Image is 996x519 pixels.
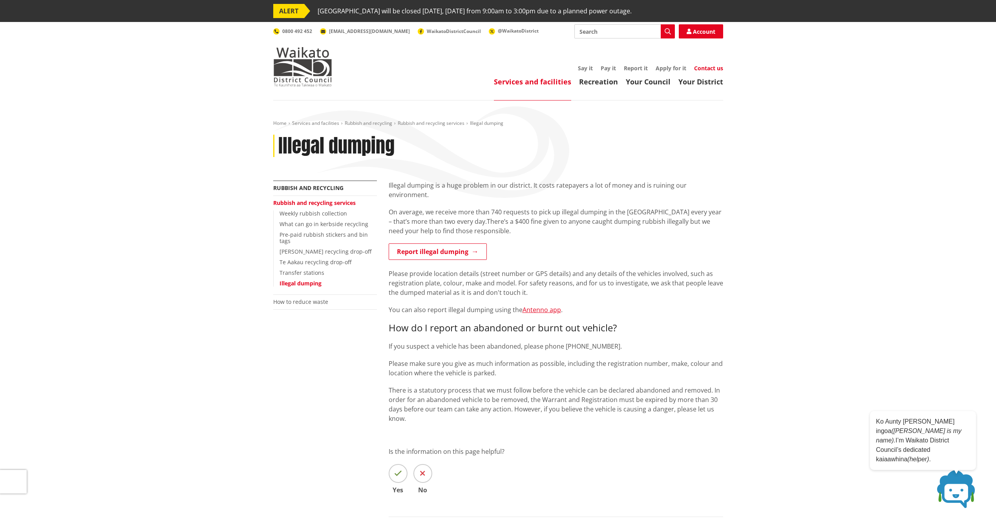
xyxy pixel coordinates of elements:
[498,27,539,34] span: @WaikatoDistrict
[389,359,723,378] p: Please make sure you give as much information as possible, including the registration number, mak...
[656,64,686,72] a: Apply for it
[389,322,723,334] h3: How do I report an abandoned or burnt out vehicle?
[626,77,671,86] a: Your Council
[523,305,561,314] a: Antenno app
[280,220,368,228] a: What can go in kerbside recycling
[578,64,593,72] a: Say it
[273,184,344,192] a: Rubbish and recycling
[418,28,481,35] a: WaikatoDistrictCouncil
[280,280,322,287] a: Illegal dumping
[876,417,970,464] p: Ko Aunty [PERSON_NAME] ingoa I’m Waikato District Council’s dedicated kaiaawhina .
[678,77,723,86] a: Your District
[389,447,723,456] p: Is the information on this page helpful?
[292,120,339,126] a: Services and facilities
[679,24,723,38] a: Account
[389,269,723,297] p: Please provide location details (street number or GPS details) and any details of the vehicles in...
[389,487,408,493] span: Yes
[273,120,287,126] a: Home
[273,120,723,127] nav: breadcrumb
[280,231,368,245] a: Pre-paid rubbish stickers and bin tags
[624,64,648,72] a: Report it
[273,47,332,86] img: Waikato District Council - Te Kaunihera aa Takiwaa o Waikato
[494,77,571,86] a: Services and facilities
[282,28,312,35] span: 0800 492 452
[273,199,356,207] a: Rubbish and recycling services
[389,207,723,236] p: On average, we receive more than 740 requests to pick up illegal dumping in the [GEOGRAPHIC_DATA]...
[694,64,723,72] a: Contact us
[389,217,710,235] span: There’s a $400 fine given to anyone caught dumping rubbish illegally but we need your help to fin...
[574,24,675,38] input: Search input
[470,120,503,126] span: Illegal dumping
[389,342,723,351] p: If you suspect a vehicle has been abandoned, please phone [PHONE_NUMBER].
[389,305,723,314] p: You can also report illegal dumping using the .
[389,243,487,260] a: Report illegal dumping
[320,28,410,35] a: [EMAIL_ADDRESS][DOMAIN_NAME]
[280,269,324,276] a: Transfer stations
[579,77,618,86] a: Recreation
[280,258,351,266] a: Te Aakau recycling drop-off
[389,181,723,199] p: Illegal dumping is a huge problem in our district. It costs ratepayers a lot of money and is ruin...
[273,4,304,18] span: ALERT
[280,210,347,217] a: Weekly rubbish collection
[280,248,371,255] a: [PERSON_NAME] recycling drop-off
[398,120,464,126] a: Rubbish and recycling services
[345,120,392,126] a: Rubbish and recycling
[273,298,328,305] a: How to reduce waste
[907,456,929,462] em: (helper)
[389,386,723,423] p: There is a statutory process that we must follow before the vehicle can be declared abandoned and...
[489,27,539,34] a: @WaikatoDistrict
[273,28,312,35] a: 0800 492 452
[876,428,961,444] em: ([PERSON_NAME] is my name).
[278,135,395,157] h1: Illegal dumping
[601,64,616,72] a: Pay it
[427,28,481,35] span: WaikatoDistrictCouncil
[413,487,432,493] span: No
[329,28,410,35] span: [EMAIL_ADDRESS][DOMAIN_NAME]
[318,4,632,18] span: [GEOGRAPHIC_DATA] will be closed [DATE], [DATE] from 9:00am to 3:00pm due to a planned power outage.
